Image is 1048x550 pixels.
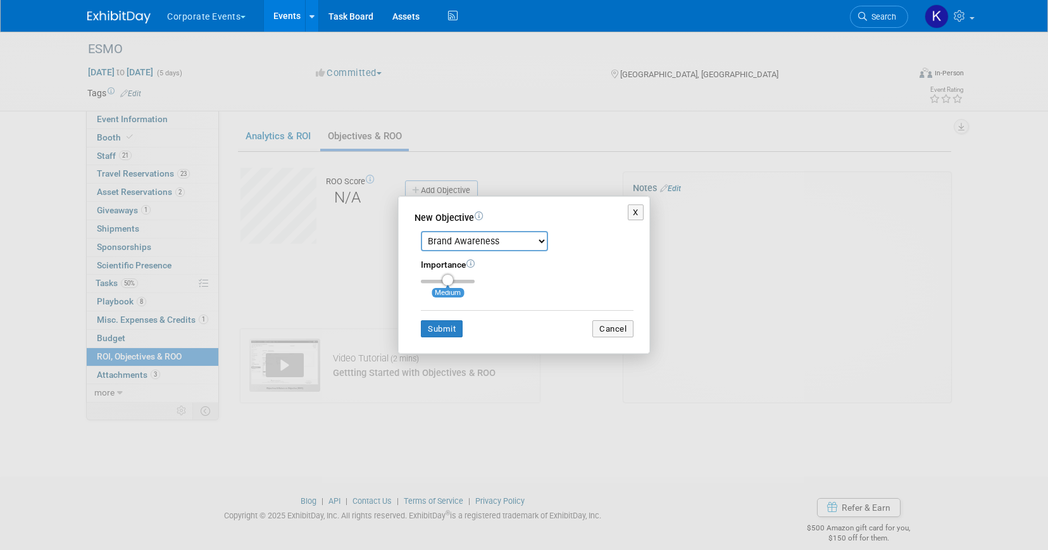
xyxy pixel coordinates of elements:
[432,288,464,297] span: Medium
[87,11,151,23] img: ExhibitDay
[628,204,644,221] button: X
[850,6,908,28] a: Search
[592,320,633,338] button: Cancel
[421,259,633,272] div: Importance
[925,4,949,28] img: Keirsten Davis
[421,320,463,338] button: Submit
[415,211,633,224] div: New Objective
[867,12,896,22] span: Search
